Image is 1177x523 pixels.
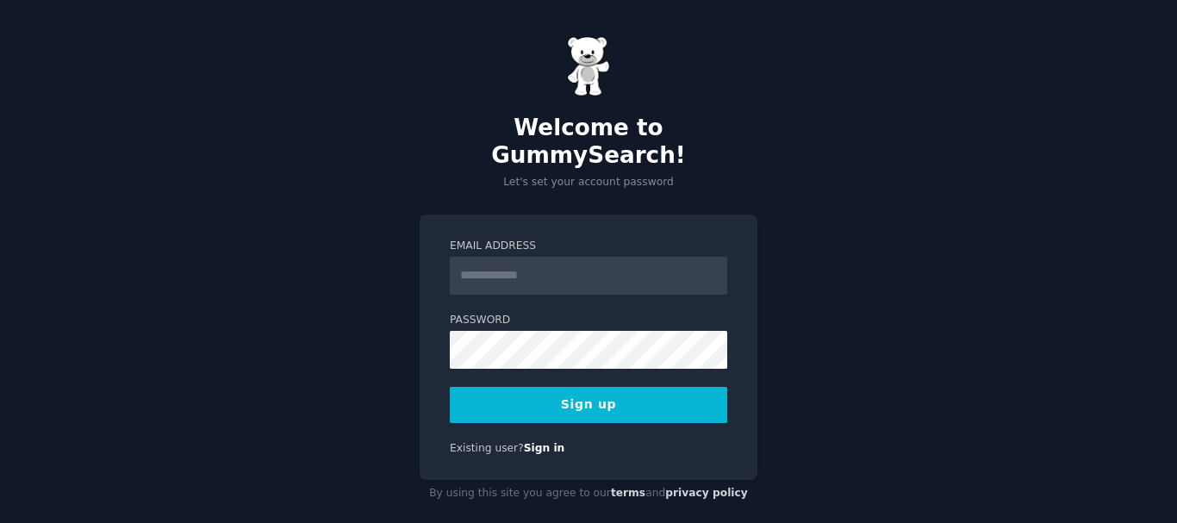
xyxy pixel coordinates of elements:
a: terms [611,487,645,499]
img: Gummy Bear [567,36,610,97]
a: privacy policy [665,487,748,499]
div: By using this site you agree to our and [420,480,757,507]
a: Sign in [524,442,565,454]
p: Let's set your account password [420,175,757,190]
label: Password [450,313,727,328]
button: Sign up [450,387,727,423]
h2: Welcome to GummySearch! [420,115,757,169]
label: Email Address [450,239,727,254]
span: Existing user? [450,442,524,454]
